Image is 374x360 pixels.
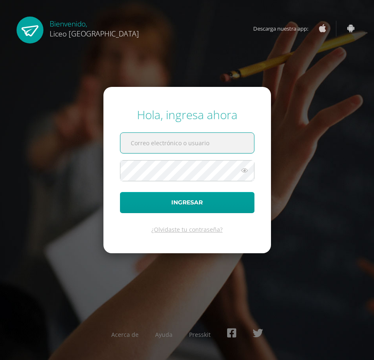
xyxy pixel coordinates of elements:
span: Descarga nuestra app: [253,21,316,36]
a: ¿Olvidaste tu contraseña? [151,226,223,233]
input: Correo electrónico o usuario [120,133,254,153]
a: Presskit [189,331,211,338]
div: Hola, ingresa ahora [120,107,254,122]
a: Ayuda [155,331,173,338]
a: Acerca de [111,331,139,338]
span: Liceo [GEOGRAPHIC_DATA] [50,29,139,38]
button: Ingresar [120,192,254,213]
div: Bienvenido, [50,17,139,38]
